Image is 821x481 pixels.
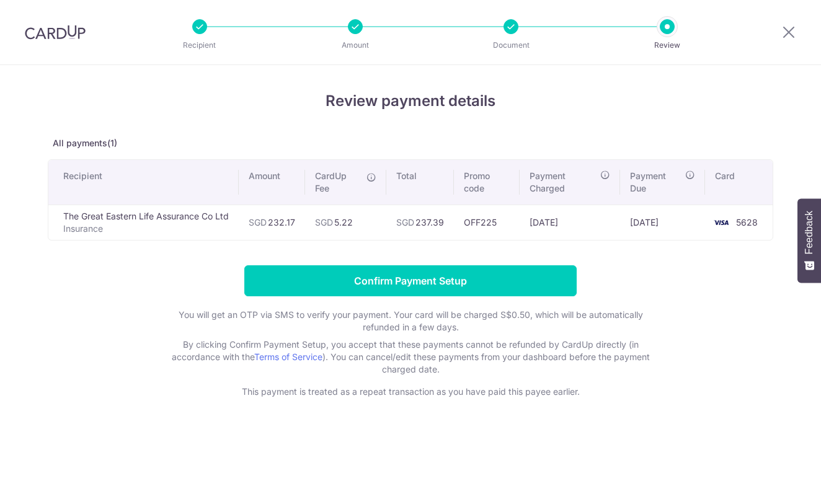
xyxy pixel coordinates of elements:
[454,160,520,205] th: Promo code
[454,205,520,240] td: OFF225
[154,39,246,51] p: Recipient
[465,39,557,51] p: Document
[709,215,734,230] img: <span class="translation_missing" title="translation missing: en.account_steps.new_confirm_form.b...
[48,90,773,112] h4: Review payment details
[48,160,239,205] th: Recipient
[309,39,401,51] p: Amount
[254,351,322,362] a: Terms of Service
[249,217,267,227] span: SGD
[804,211,815,254] span: Feedback
[530,170,597,195] span: Payment Charged
[305,205,386,240] td: 5.22
[244,265,577,296] input: Confirm Payment Setup
[315,170,360,195] span: CardUp Fee
[736,217,758,227] span: 5628
[63,223,229,235] p: Insurance
[48,137,773,149] p: All payments(1)
[386,160,454,205] th: Total
[520,205,620,240] td: [DATE]
[620,205,705,240] td: [DATE]
[396,217,414,227] span: SGD
[705,160,773,205] th: Card
[239,160,305,205] th: Amount
[162,309,659,333] p: You will get an OTP via SMS to verify your payment. Your card will be charged S$0.50, which will ...
[162,338,659,376] p: By clicking Confirm Payment Setup, you accept that these payments cannot be refunded by CardUp di...
[48,205,239,240] td: The Great Eastern Life Assurance Co Ltd
[630,170,681,195] span: Payment Due
[239,205,305,240] td: 232.17
[797,198,821,283] button: Feedback - Show survey
[386,205,454,240] td: 237.39
[621,39,713,51] p: Review
[162,386,659,398] p: This payment is treated as a repeat transaction as you have paid this payee earlier.
[315,217,333,227] span: SGD
[25,25,86,40] img: CardUp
